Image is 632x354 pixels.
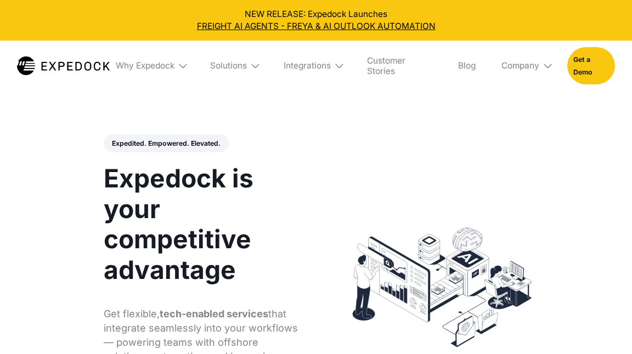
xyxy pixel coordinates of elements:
[210,60,247,71] div: Solutions
[116,60,174,71] div: Why Expedock
[450,41,484,91] a: Blog
[8,20,623,32] a: FREIGHT AI AGENTS - FREYA & AI OUTLOOK AUTOMATION
[284,60,331,71] div: Integrations
[493,41,558,91] div: Company
[567,47,615,84] a: Get a Demo
[202,41,267,91] div: Solutions
[359,41,442,91] a: Customer Stories
[501,60,539,71] div: Company
[104,163,303,285] h1: Expedock is your competitive advantage
[107,41,193,91] div: Why Expedock
[8,8,623,32] div: NEW RELEASE: Expedock Launches
[160,308,268,319] strong: tech-enabled services
[275,41,350,91] div: Integrations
